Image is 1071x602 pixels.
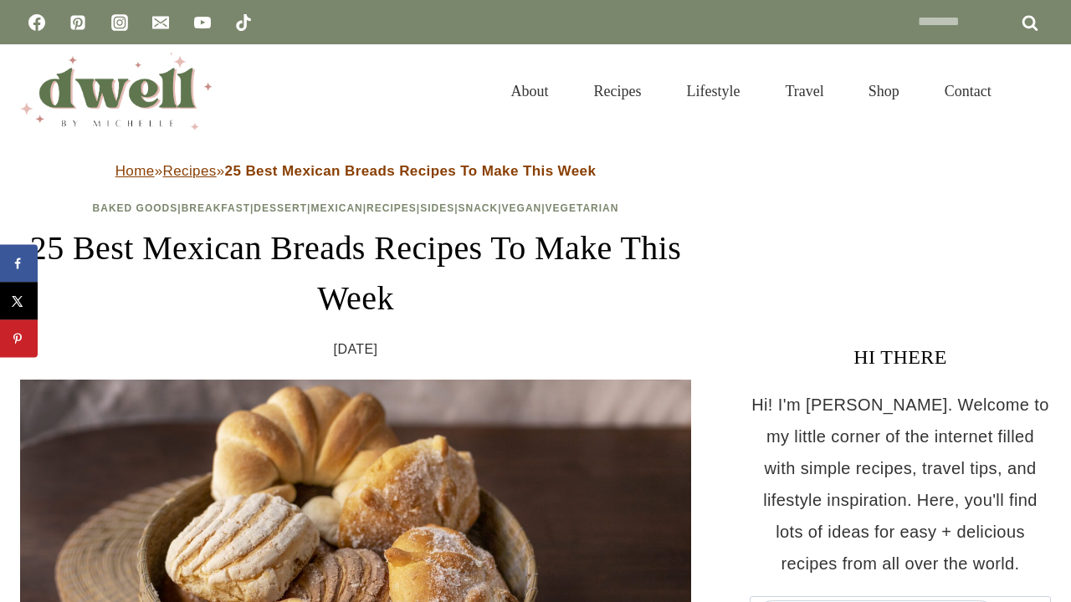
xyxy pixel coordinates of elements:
a: Snack [459,202,499,214]
a: Recipes [571,62,664,120]
a: Lifestyle [664,62,762,120]
a: Email [144,6,177,39]
a: Contact [922,62,1014,120]
img: DWELL by michelle [20,53,213,130]
strong: 25 Best Mexican Breads Recipes To Make This Week [225,163,597,179]
a: Sides [420,202,454,214]
h3: HI THERE [750,342,1051,372]
a: Breakfast [182,202,250,214]
p: Hi! I'm [PERSON_NAME]. Welcome to my little corner of the internet filled with simple recipes, tr... [750,389,1051,579]
a: Mexican [310,202,362,214]
a: Facebook [20,6,54,39]
a: About [488,62,571,120]
a: Dessert [254,202,307,214]
button: View Search Form [1022,77,1051,105]
a: Recipes [162,163,216,179]
a: Travel [762,62,846,120]
a: Vegetarian [546,202,619,214]
a: YouTube [186,6,219,39]
a: Baked Goods [93,202,178,214]
a: Vegan [502,202,542,214]
a: TikTok [227,6,260,39]
h1: 25 Best Mexican Breads Recipes To Make This Week [20,223,691,324]
a: Recipes [366,202,417,214]
span: » » [115,163,597,179]
time: [DATE] [334,337,378,362]
a: Instagram [103,6,136,39]
nav: Primary Navigation [488,62,1014,120]
a: Shop [846,62,922,120]
a: Home [115,163,155,179]
a: Pinterest [61,6,95,39]
span: | | | | | | | | [93,202,619,214]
